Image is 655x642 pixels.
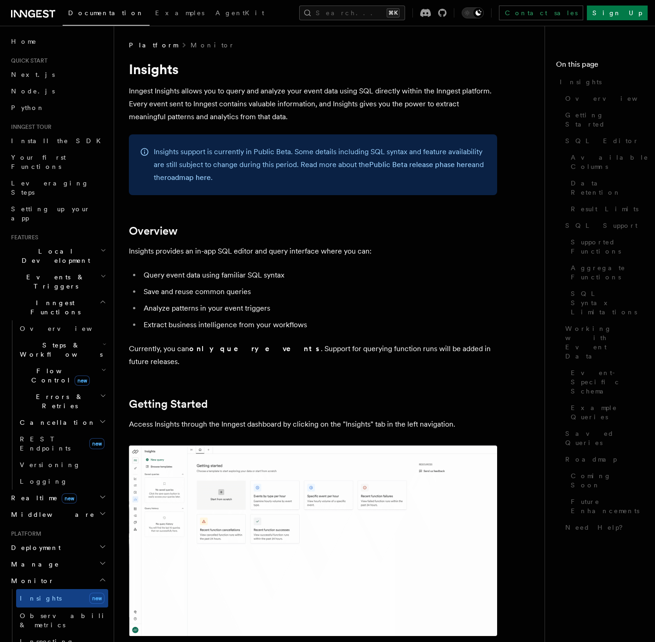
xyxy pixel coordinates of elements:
a: roadmap here [164,173,211,182]
strong: only query events [189,344,321,353]
p: Inngest Insights allows you to query and analyze your event data using SQL directly within the In... [129,85,497,123]
span: Features [7,234,38,241]
img: Getting Started Dashboard View [129,445,497,636]
a: Overview [129,225,178,237]
a: Available Columns [567,149,644,175]
a: SQL Editor [562,133,644,149]
span: Middleware [7,510,95,519]
a: SQL Support [562,217,644,234]
span: Documentation [68,9,144,17]
span: Your first Functions [11,154,66,170]
button: Monitor [7,573,108,589]
button: Toggle dark mode [462,7,484,18]
span: REST Endpoints [20,435,70,452]
span: Future Enhancements [571,497,644,515]
p: Currently, you can . Support for querying function runs will be added in future releases. [129,342,497,368]
button: Cancellation [16,414,108,431]
span: Home [11,37,37,46]
button: Middleware [7,506,108,523]
span: Overview [20,325,115,332]
a: Data Retention [567,175,644,201]
span: Roadmap [565,455,617,464]
span: Errors & Retries [16,392,100,411]
span: Next.js [11,71,55,78]
span: Example Queries [571,403,644,422]
span: Coming Soon [571,471,644,490]
a: Install the SDK [7,133,108,149]
h4: On this page [556,59,644,74]
span: new [89,593,104,604]
p: Insights provides an in-app SQL editor and query interface where you can: [129,245,497,258]
span: Events & Triggers [7,272,100,291]
span: Supported Functions [571,237,644,256]
a: Event-Specific Schema [567,364,644,399]
a: Result Limits [567,201,644,217]
span: Versioning [20,461,81,468]
span: Monitor [7,576,54,585]
span: Local Development [7,247,100,265]
span: Steps & Workflows [16,341,103,359]
button: Realtimenew [7,490,108,506]
span: Available Columns [571,153,649,171]
a: Example Queries [567,399,644,425]
a: Insights [556,74,644,90]
span: new [62,493,77,503]
li: Query event data using familiar SQL syntax [141,269,497,282]
p: Insights support is currently in Public Beta. Some details including SQL syntax and feature avail... [154,145,486,184]
button: Steps & Workflows [16,337,108,363]
span: new [89,438,104,449]
span: Inngest tour [7,123,52,131]
a: Contact sales [499,6,583,20]
span: Saved Queries [565,429,644,447]
span: Manage [7,560,59,569]
span: Insights [20,595,62,602]
span: SQL Support [565,221,638,230]
li: Analyze patterns in your event triggers [141,302,497,315]
a: Monitor [191,40,234,50]
a: Examples [150,3,210,25]
button: Flow Controlnew [16,363,108,388]
span: Install the SDK [11,137,106,145]
a: Documentation [63,3,150,26]
a: Saved Queries [562,425,644,451]
a: Leveraging Steps [7,175,108,201]
span: Node.js [11,87,55,95]
a: Roadmap [562,451,644,468]
span: Flow Control [16,366,101,385]
span: Examples [155,9,204,17]
span: SQL Editor [565,136,639,145]
span: Quick start [7,57,47,64]
span: Need Help? [565,523,629,532]
span: Aggregate Functions [571,263,644,282]
button: Deployment [7,539,108,556]
span: Python [11,104,45,111]
span: Data Retention [571,179,644,197]
a: Your first Functions [7,149,108,175]
a: Coming Soon [567,468,644,493]
a: Supported Functions [567,234,644,260]
span: Working with Event Data [565,324,644,361]
a: Overview [562,90,644,107]
a: Node.js [7,83,108,99]
span: Result Limits [571,204,638,214]
button: Local Development [7,243,108,269]
kbd: ⌘K [387,8,400,17]
a: Observability & metrics [16,607,108,633]
a: Future Enhancements [567,493,644,519]
span: Cancellation [16,418,96,427]
span: new [75,376,90,386]
span: Realtime [7,493,77,503]
a: Overview [16,320,108,337]
a: Setting up your app [7,201,108,226]
div: Inngest Functions [7,320,108,490]
a: AgentKit [210,3,270,25]
span: Leveraging Steps [11,179,89,196]
span: Observability & metrics [20,612,115,629]
h1: Insights [129,61,497,77]
button: Errors & Retries [16,388,108,414]
span: Platform [129,40,178,50]
a: Logging [16,473,108,490]
button: Search...⌘K [299,6,405,20]
a: Home [7,33,108,50]
span: Insights [560,77,602,87]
